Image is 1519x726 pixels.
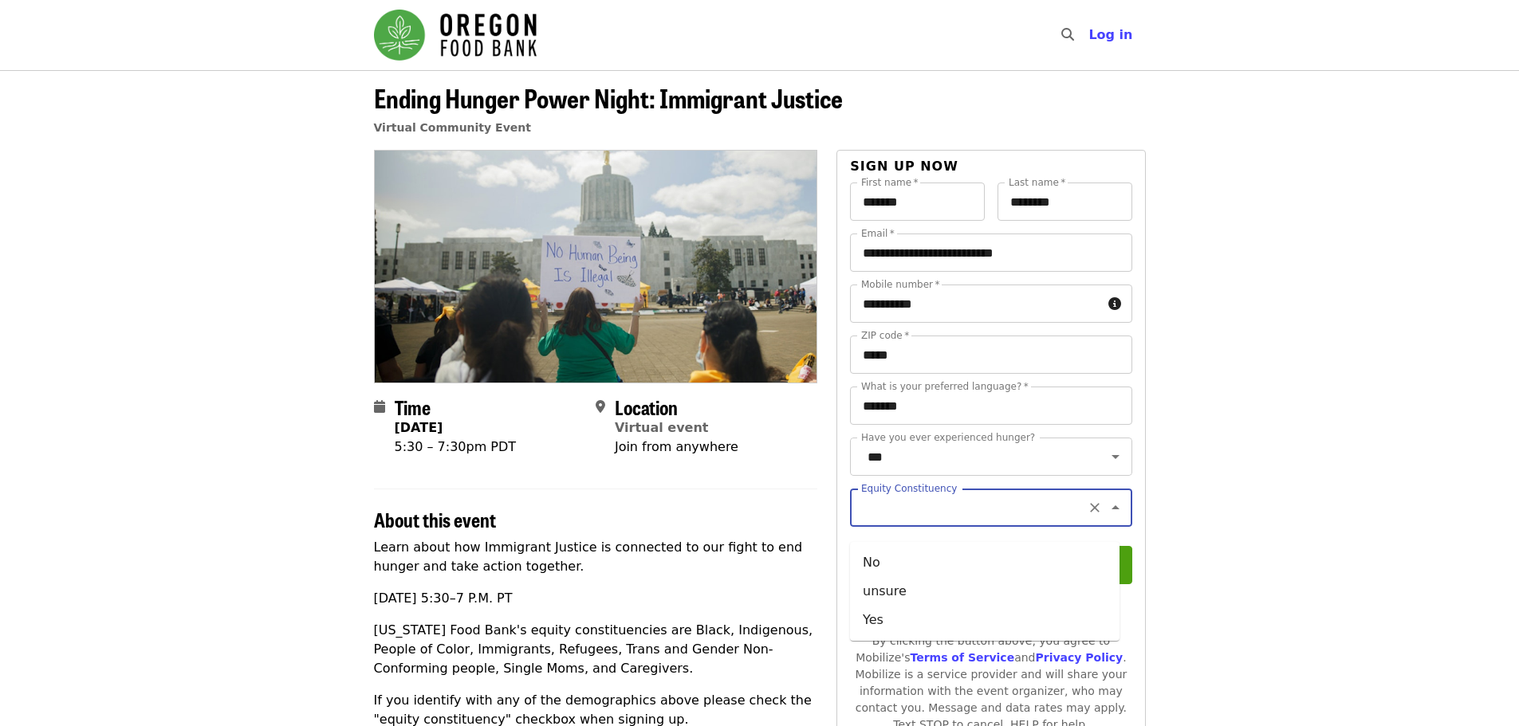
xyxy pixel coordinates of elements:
span: Join from anywhere [615,439,738,454]
span: Location [615,393,678,421]
i: search icon [1061,27,1074,42]
span: Time [395,393,431,421]
a: Virtual Community Event [374,121,531,134]
p: [DATE] 5:30–7 P.M. PT [374,589,818,608]
input: Search [1084,16,1096,54]
li: No [850,548,1120,577]
span: About this event [374,505,496,533]
input: First name [850,182,985,221]
button: Open [1104,445,1127,468]
p: [US_STATE] Food Bank's equity constituencies are Black, Indigenous, People of Color, Immigrants, ... [374,621,818,678]
button: Log in [1076,19,1145,51]
label: First name [861,178,919,187]
i: calendar icon [374,399,385,414]
label: Equity Constituency [861,484,957,493]
input: Last name [998,182,1132,221]
label: Email [861,229,895,238]
strong: [DATE] [395,420,443,435]
input: What is your preferred language? [850,387,1131,425]
span: Ending Hunger Power Night: Immigrant Justice [374,79,843,116]
a: Privacy Policy [1035,651,1123,664]
p: Learn about how Immigrant Justice is connected to our fight to end hunger and take action together. [374,538,818,576]
label: What is your preferred language? [861,382,1029,391]
button: Close [1104,496,1127,519]
span: Sign up now [850,159,958,174]
li: unsure [850,577,1120,606]
label: Last name [1009,178,1065,187]
input: Mobile number [850,285,1101,323]
label: ZIP code [861,331,909,340]
input: ZIP code [850,336,1131,374]
i: circle-info icon [1108,296,1121,312]
label: Mobile number [861,280,939,289]
a: Virtual event [615,420,709,435]
i: map-marker-alt icon [596,399,605,414]
img: Oregon Food Bank - Home [374,10,537,61]
li: Yes [850,606,1120,634]
label: Have you ever experienced hunger? [861,433,1035,442]
a: Terms of Service [910,651,1014,664]
button: Clear [1084,496,1106,519]
div: 5:30 – 7:30pm PDT [395,438,517,457]
span: Log in [1088,27,1132,42]
img: Ending Hunger Power Night: Immigrant Justice organized by Oregon Food Bank [375,151,817,382]
input: Email [850,233,1131,272]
